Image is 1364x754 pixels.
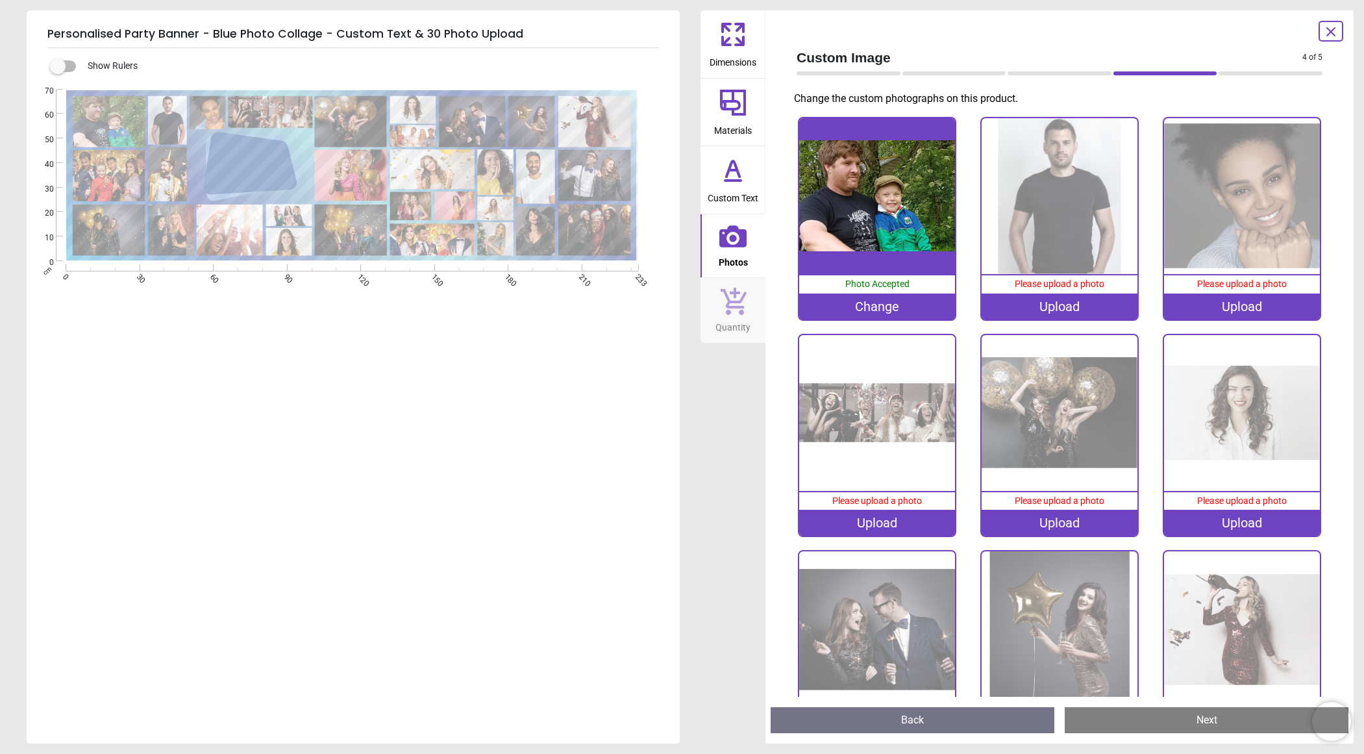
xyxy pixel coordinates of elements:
span: Quantity [715,315,750,334]
button: Next [1065,707,1348,733]
button: Quantity [701,278,765,343]
span: 30 [29,184,54,195]
p: Change the custom photographs on this product. [794,92,1333,106]
span: 4 of 5 [1302,52,1322,63]
button: Back [771,707,1054,733]
span: Photo Accepted [845,279,910,289]
div: Upload [982,510,1137,536]
div: Upload [1164,510,1320,536]
span: Materials [714,118,752,138]
span: cm [42,265,53,277]
span: 40 [29,159,54,170]
span: Please upload a photo [1015,279,1104,289]
span: 150 [428,272,437,281]
span: 210 [576,272,584,281]
span: 60 [207,272,216,281]
span: 180 [502,272,510,281]
span: 20 [29,208,54,219]
iframe: Brevo live chat [1312,702,1351,741]
span: Photos [719,250,748,270]
span: Please upload a photo [1197,496,1287,506]
div: Upload [1164,294,1320,320]
button: Dimensions [701,10,765,78]
div: Upload [982,294,1137,320]
span: 60 [29,110,54,121]
div: Show Rulers [58,58,680,74]
span: 90 [281,272,290,281]
h5: Personalised Party Banner - Blue Photo Collage - Custom Text & 30 Photo Upload [47,21,659,48]
button: Custom Text [701,146,765,214]
button: Photos [701,214,765,278]
span: Custom Image [797,48,1302,67]
button: Materials [701,79,765,146]
div: Change [799,294,955,320]
span: 0 [60,272,68,281]
span: 233 [632,272,641,281]
div: Upload [799,510,955,536]
span: 30 [134,272,142,281]
span: 10 [29,232,54,244]
span: Please upload a photo [832,496,922,506]
span: Please upload a photo [1197,279,1287,289]
span: Please upload a photo [1015,496,1104,506]
span: 70 [29,86,54,97]
span: Dimensions [710,50,756,69]
span: 120 [354,272,363,281]
span: 0 [29,257,54,268]
span: Custom Text [708,186,758,205]
span: 50 [29,134,54,145]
